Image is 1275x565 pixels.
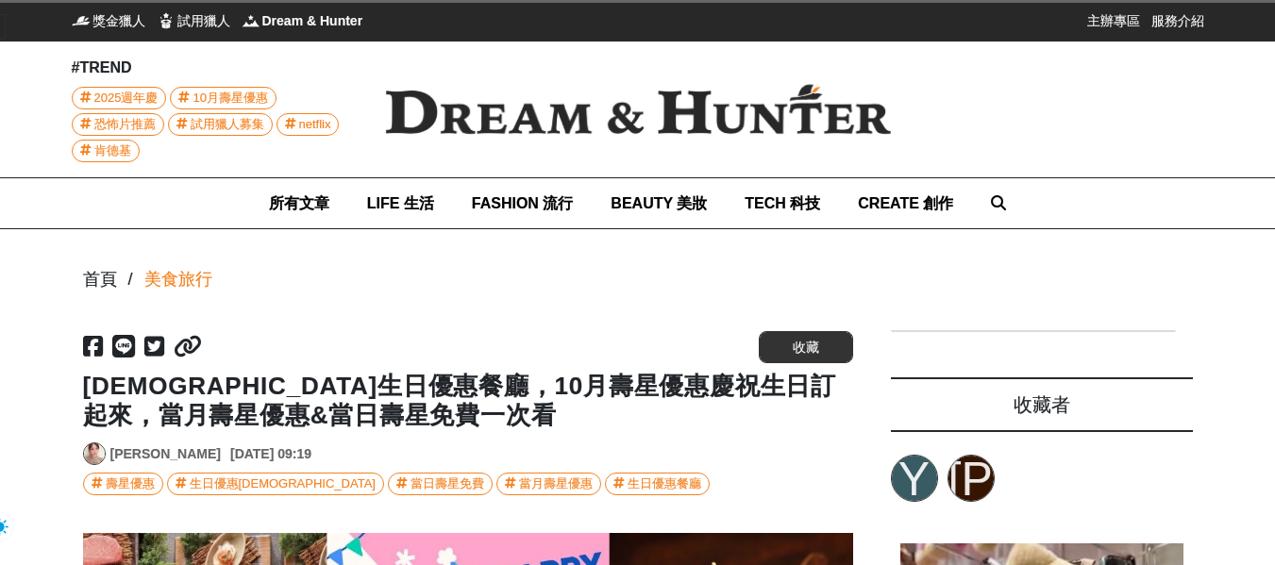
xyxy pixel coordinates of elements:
a: Y [891,455,938,502]
a: netflix [277,113,340,136]
div: 首頁 [83,267,117,292]
span: FASHION 流行 [472,195,574,211]
img: 獎金獵人 [72,11,91,30]
a: 主辦專區 [1087,11,1140,30]
div: #TREND [72,57,355,79]
a: 恐怖片推薦 [72,113,164,136]
a: 生日優惠餐廳 [605,473,710,495]
h1: [DEMOGRAPHIC_DATA]生日優惠餐廳，10月壽星優惠慶祝生日訂起來，當月壽星優惠&當日壽星免費一次看 [83,372,853,430]
span: 試用獵人募集 [191,114,264,135]
a: [PERSON_NAME] [110,444,221,464]
span: netflix [299,114,331,135]
img: Avatar [84,443,105,464]
a: 生日優惠[DEMOGRAPHIC_DATA] [167,473,384,495]
a: LIFE 生活 [367,178,434,228]
div: 生日優惠餐廳 [628,474,701,494]
div: 當日壽星免費 [411,474,484,494]
a: 所有文章 [269,178,329,228]
a: [PERSON_NAME] [948,455,995,502]
a: Avatar [83,442,106,465]
a: 壽星優惠 [83,473,163,495]
a: 獎金獵人獎金獵人 [72,11,145,30]
span: 肯德基 [94,141,131,161]
a: 美食旅行 [144,267,212,292]
a: 當日壽星免費 [388,473,493,495]
a: BEAUTY 美妝 [611,178,707,228]
span: TECH 科技 [745,195,820,211]
a: Dream & HunterDream & Hunter [242,11,363,30]
a: 10月壽星優惠 [170,87,276,109]
a: 服務介紹 [1151,11,1204,30]
a: 肯德基 [72,140,140,162]
a: 試用獵人試用獵人 [157,11,230,30]
a: 試用獵人募集 [168,113,273,136]
span: 恐怖片推薦 [94,114,156,135]
button: 收藏 [759,331,853,363]
a: TECH 科技 [745,178,820,228]
img: Dream & Hunter [355,54,921,165]
span: 收藏者 [1014,394,1070,415]
div: / [128,267,133,292]
span: 所有文章 [269,195,329,211]
a: FASHION 流行 [472,178,574,228]
div: [DATE] 09:19 [230,444,311,464]
span: 獎金獵人 [92,11,145,30]
div: 壽星優惠 [106,474,155,494]
span: 10月壽星優惠 [193,88,267,108]
span: LIFE 生活 [367,195,434,211]
a: CREATE 創作 [858,178,953,228]
span: 試用獵人 [177,11,230,30]
img: 試用獵人 [157,11,176,30]
span: CREATE 創作 [858,195,953,211]
div: 當月壽星優惠 [519,474,593,494]
span: 2025週年慶 [94,88,159,108]
a: 2025週年慶 [72,87,167,109]
span: Dream & Hunter [262,11,363,30]
div: 生日優惠[DEMOGRAPHIC_DATA] [190,474,376,494]
span: BEAUTY 美妝 [611,195,707,211]
img: Dream & Hunter [242,11,260,30]
a: 當月壽星優惠 [496,473,601,495]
